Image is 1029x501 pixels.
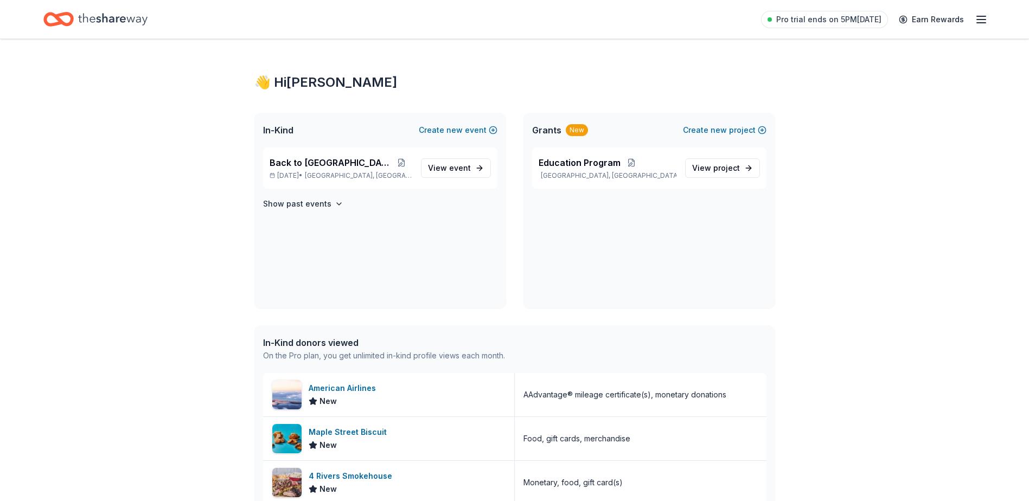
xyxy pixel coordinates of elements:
[683,124,766,137] button: Createnewproject
[449,163,471,172] span: event
[305,171,412,180] span: [GEOGRAPHIC_DATA], [GEOGRAPHIC_DATA]
[319,439,337,452] span: New
[421,158,491,178] a: View event
[523,432,630,445] div: Food, gift cards, merchandise
[263,197,331,210] h4: Show past events
[309,470,397,483] div: 4 Rivers Smokehouse
[270,156,392,169] span: Back to [GEOGRAPHIC_DATA]
[263,197,343,210] button: Show past events
[532,124,561,137] span: Grants
[319,395,337,408] span: New
[892,10,970,29] a: Earn Rewards
[272,468,302,497] img: Image for 4 Rivers Smokehouse
[539,156,621,169] span: Education Program
[263,124,293,137] span: In-Kind
[272,424,302,453] img: Image for Maple Street Biscuit
[272,380,302,409] img: Image for American Airlines
[263,336,505,349] div: In-Kind donors viewed
[523,476,623,489] div: Monetary, food, gift card(s)
[270,171,412,180] p: [DATE] •
[713,163,740,172] span: project
[263,349,505,362] div: On the Pro plan, you get unlimited in-kind profile views each month.
[776,13,881,26] span: Pro trial ends on 5PM[DATE]
[761,11,888,28] a: Pro trial ends on 5PM[DATE]
[319,483,337,496] span: New
[685,158,760,178] a: View project
[692,162,740,175] span: View
[309,382,380,395] div: American Airlines
[523,388,726,401] div: AAdvantage® mileage certificate(s), monetary donations
[446,124,463,137] span: new
[711,124,727,137] span: new
[566,124,588,136] div: New
[254,74,775,91] div: 👋 Hi [PERSON_NAME]
[539,171,676,180] p: [GEOGRAPHIC_DATA], [GEOGRAPHIC_DATA]
[419,124,497,137] button: Createnewevent
[43,7,148,32] a: Home
[309,426,391,439] div: Maple Street Biscuit
[428,162,471,175] span: View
